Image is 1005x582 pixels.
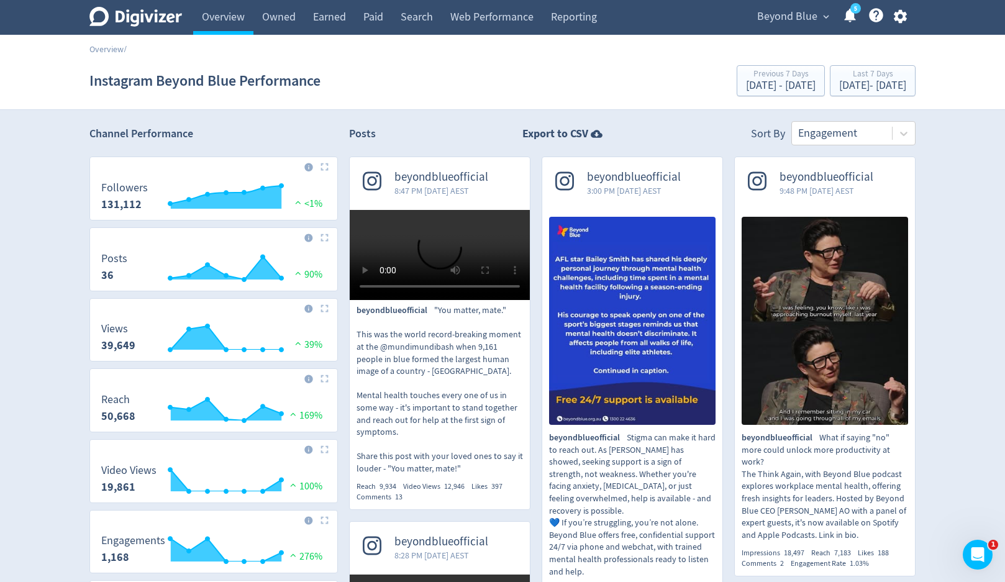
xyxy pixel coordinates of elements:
button: Beyond Blue [753,7,832,27]
span: beyondblueofficial [394,535,488,549]
h2: Channel Performance [89,126,338,142]
span: 13 [395,492,402,502]
svg: Reach 50,668 [95,394,332,427]
img: What if saying "no" more could unlock more productivity at work? The Think Again, with Beyond Blu... [742,217,908,425]
h2: Posts [349,126,376,145]
span: 3:00 PM [DATE] AEST [587,184,681,197]
span: 276% [287,550,322,563]
div: Reach [357,481,403,492]
span: 2 [780,558,784,568]
svg: Views 39,649 [95,323,332,356]
img: Placeholder [321,234,329,242]
div: Last 7 Days [839,70,906,80]
strong: 50,668 [101,409,135,424]
span: beyondblueofficial [549,432,627,444]
img: Placeholder [321,163,329,171]
svg: Posts 36 [95,253,332,286]
div: [DATE] - [DATE] [839,80,906,91]
dt: Followers [101,181,148,195]
span: 8:47 PM [DATE] AEST [394,184,488,197]
img: Placeholder [321,304,329,312]
div: Comments [357,492,409,502]
div: Previous 7 Days [746,70,816,80]
div: Likes [471,481,509,492]
p: Stigma can make it hard to reach out. As [PERSON_NAME] has showed, seeking support is a sign of s... [549,432,716,578]
span: 7,183 [834,548,851,558]
span: 9:48 PM [DATE] AEST [780,184,873,197]
dt: Video Views [101,463,157,478]
strong: Export to CSV [522,126,588,142]
strong: 1,168 [101,550,129,565]
span: expand_more [821,11,832,22]
span: beyondblueofficial [394,170,488,184]
dt: Reach [101,393,135,407]
span: 1 [988,540,998,550]
p: What if saying "no" more could unlock more productivity at work? The Think Again, with Beyond Blu... [742,432,908,541]
span: Beyond Blue [757,7,817,27]
span: 9,934 [380,481,396,491]
h1: Instagram Beyond Blue Performance [89,61,321,101]
div: Impressions [742,548,811,558]
img: Stigma can make it hard to reach out. As Bailey has showed, seeking support is a sign of strength... [549,217,716,425]
span: 8:28 PM [DATE] AEST [394,549,488,562]
dt: Views [101,322,135,336]
div: Video Views [403,481,471,492]
span: 90% [292,268,322,281]
text: 5 [854,4,857,13]
span: 188 [878,548,889,558]
strong: 36 [101,268,114,283]
span: beyondblueofficial [742,432,819,444]
span: 39% [292,339,322,351]
dt: Engagements [101,534,165,548]
span: 169% [287,409,322,422]
dt: Posts [101,252,127,266]
img: positive-performance.svg [287,480,299,489]
div: Engagement Rate [791,558,876,569]
div: Likes [858,548,896,558]
div: Sort By [751,126,785,145]
span: / [124,43,127,55]
a: Overview [89,43,124,55]
p: "You matter, mate." This was the world record-breaking moment at the @mundimundibash when 9,161 p... [357,304,523,475]
span: 1.03% [850,558,869,568]
span: 18,497 [784,548,804,558]
div: Reach [811,548,858,558]
span: 397 [491,481,503,491]
button: Previous 7 Days[DATE] - [DATE] [737,65,825,96]
strong: 19,861 [101,480,135,494]
img: Placeholder [321,375,329,383]
iframe: Intercom live chat [963,540,993,570]
strong: 39,649 [101,338,135,353]
a: 5 [850,3,861,14]
a: beyondblueofficial9:48 PM [DATE] AESTWhat if saying "no" more could unlock more productivity at w... [735,157,915,569]
a: beyondblueofficial8:47 PM [DATE] AESTbeyondblueofficial"You matter, mate." This was the world rec... [350,157,530,502]
span: beyondblueofficial [780,170,873,184]
img: positive-performance.svg [292,198,304,207]
svg: Followers 131,112 [95,182,332,215]
span: beyondblueofficial [357,304,434,317]
div: Comments [742,558,791,569]
img: positive-performance.svg [287,409,299,419]
img: positive-performance.svg [292,268,304,278]
span: <1% [292,198,322,210]
img: Placeholder [321,445,329,453]
span: 100% [287,480,322,493]
button: Last 7 Days[DATE]- [DATE] [830,65,916,96]
img: positive-performance.svg [287,550,299,560]
img: positive-performance.svg [292,339,304,348]
strong: 131,112 [101,197,142,212]
svg: Video Views 19,861 [95,465,332,498]
span: 12,946 [444,481,465,491]
div: [DATE] - [DATE] [746,80,816,91]
svg: Engagements 1,168 [95,535,332,568]
span: beyondblueofficial [587,170,681,184]
img: Placeholder [321,516,329,524]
